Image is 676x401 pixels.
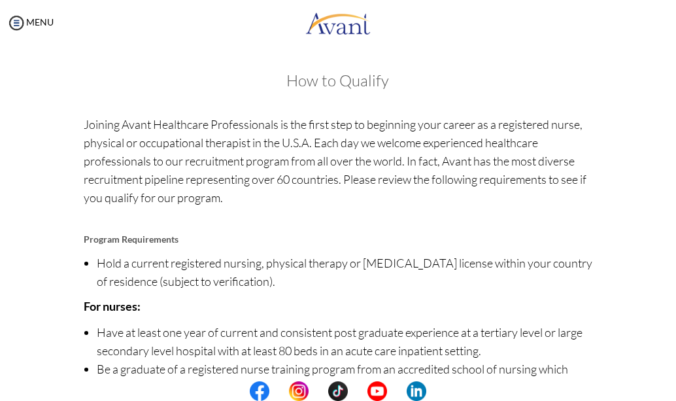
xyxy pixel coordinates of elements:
h3: How to Qualify [84,72,592,89]
img: fb.png [250,381,269,401]
p: Joining Avant Healthcare Professionals is the first step to beginning your career as a registered... [84,115,592,225]
img: tt.png [328,381,348,401]
img: yt.png [367,381,387,401]
li: Hold a current registered nursing, physical therapy or [MEDICAL_DATA] license within your country... [97,254,592,290]
img: in.png [289,381,309,401]
b: Program Requirements [84,234,178,245]
a: MENU [7,16,54,27]
img: blank.png [309,381,328,401]
img: icon-menu.png [7,13,26,33]
img: logo.png [305,3,371,43]
img: blank.png [387,381,407,401]
img: blank.png [348,381,367,401]
b: For nurses: [84,299,141,313]
img: blank.png [269,381,289,401]
li: Have at least one year of current and consistent post graduate experience at a tertiary level or ... [97,323,592,360]
img: li.png [407,381,426,401]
